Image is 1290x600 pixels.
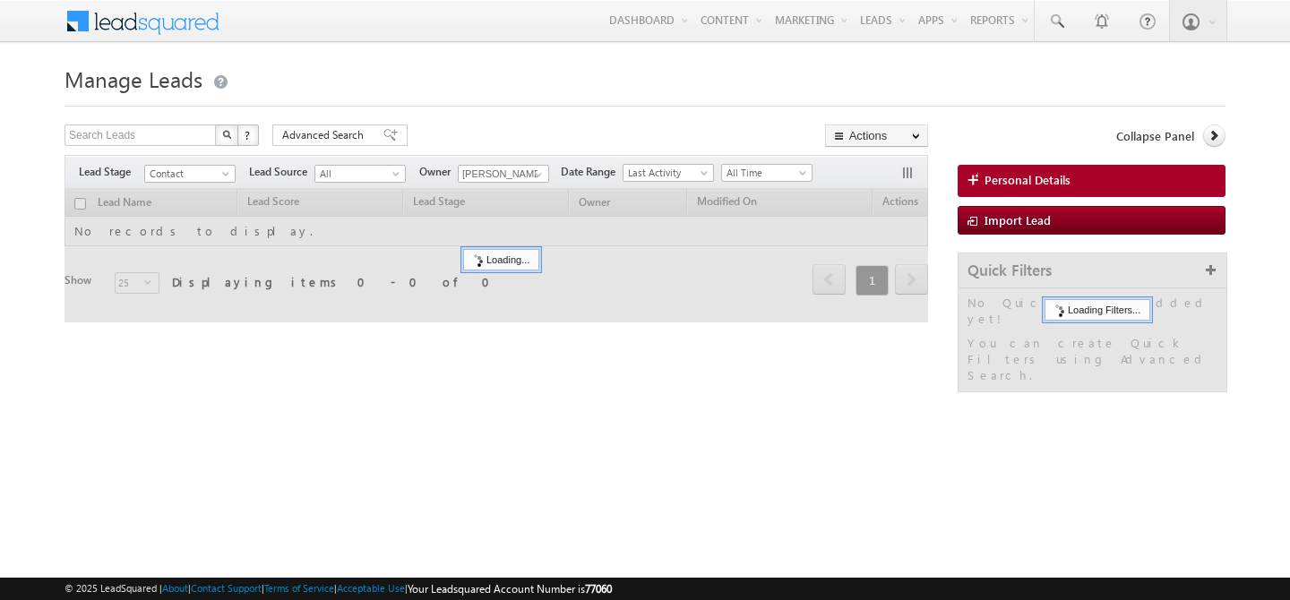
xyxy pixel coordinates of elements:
a: All Time [721,164,813,182]
span: Advanced Search [282,127,369,143]
button: Actions [825,124,928,147]
span: Personal Details [985,172,1071,188]
a: Show All Items [525,166,547,184]
span: Owner [419,164,458,180]
span: ? [245,127,253,142]
span: Collapse Panel [1116,128,1194,144]
span: Your Leadsquared Account Number is [408,582,612,596]
span: Lead Source [249,164,314,180]
div: Loading Filters... [1045,299,1150,321]
span: Contact [145,166,230,182]
a: All [314,165,406,183]
span: Date Range [561,164,623,180]
span: 77060 [585,582,612,596]
span: © 2025 LeadSquared | | | | | [64,580,612,597]
a: Contact [144,165,236,183]
span: Lead Stage [79,164,144,180]
a: Acceptable Use [337,582,405,594]
a: About [162,582,188,594]
span: All Time [722,165,807,181]
img: Search [222,130,231,139]
input: Type to Search [458,165,549,183]
a: Terms of Service [264,582,334,594]
span: Last Activity [623,165,709,181]
a: Personal Details [958,165,1225,197]
span: All [315,166,400,182]
a: Last Activity [623,164,714,182]
a: Contact Support [191,582,262,594]
span: Manage Leads [64,64,202,93]
div: Loading... [463,249,539,270]
span: Import Lead [985,212,1051,227]
button: ? [237,124,259,146]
